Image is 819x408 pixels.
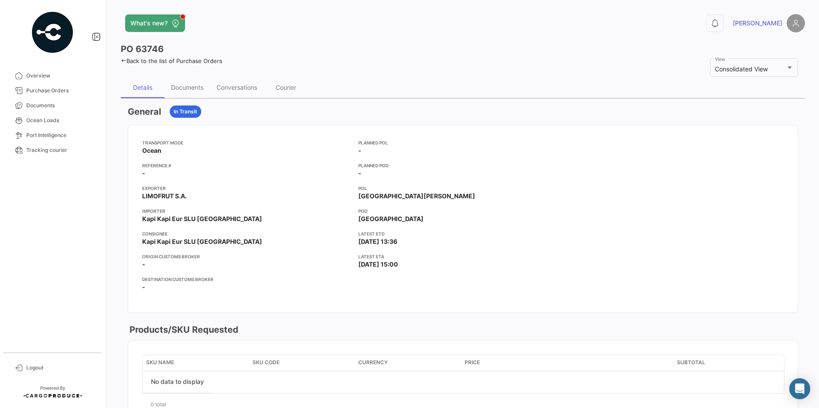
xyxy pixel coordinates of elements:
a: Tracking courier [7,143,98,158]
app-card-info-title: Transport mode [142,139,351,146]
span: Kapi Kapi Eur SLU [GEOGRAPHIC_DATA] [142,237,262,246]
app-card-info-title: Consignee [142,230,351,237]
span: - [142,260,145,269]
app-card-info-title: Origin Customs Broker [142,253,351,260]
span: Overview [26,72,94,80]
h3: General [128,106,161,118]
span: - [358,169,361,178]
a: Ocean Loads [7,113,98,128]
app-card-info-title: POD [358,208,567,215]
span: Purchase Orders [26,87,94,95]
a: Overview [7,68,98,83]
span: [DATE] 15:00 [358,260,398,269]
img: powered-by.png [31,11,74,54]
span: Ocean Loads [26,116,94,124]
a: Purchase Orders [7,83,98,98]
span: - [142,169,145,178]
span: Ocean [142,146,161,155]
span: - [358,146,361,155]
span: What's new? [130,19,168,28]
span: Port Intelligence [26,131,94,139]
span: [GEOGRAPHIC_DATA] [358,215,423,223]
span: Currency [358,359,388,366]
app-card-info-title: Exporter [142,185,351,192]
app-card-info-title: POL [358,185,567,192]
div: No data to display [143,371,212,393]
img: placeholder-user.png [787,14,805,32]
span: Price [465,359,480,366]
span: LIMOFRUT S.A. [142,192,187,200]
span: Consolidated View [715,65,768,73]
app-card-info-title: Importer [142,208,351,215]
a: Documents [7,98,98,113]
h3: PO 63746 [121,43,164,55]
div: Conversations [217,84,257,91]
span: Kapi Kapi Eur SLU [GEOGRAPHIC_DATA] [142,215,262,223]
datatable-header-cell: SKU Name [143,355,249,371]
app-card-info-title: Planned POD [358,162,567,169]
span: SKU Code [252,359,280,366]
datatable-header-cell: Currency [355,355,461,371]
app-card-info-title: Reference # [142,162,351,169]
a: Port Intelligence [7,128,98,143]
datatable-header-cell: SKU Code [249,355,355,371]
span: Documents [26,102,94,109]
app-card-info-title: Planned POL [358,139,567,146]
span: Tracking courier [26,146,94,154]
span: [DATE] 13:36 [358,237,397,246]
app-card-info-title: Latest ETA [358,253,567,260]
div: Abrir Intercom Messenger [789,378,810,399]
div: Courier [276,84,296,91]
span: [GEOGRAPHIC_DATA][PERSON_NAME] [358,192,475,200]
span: Logout [26,364,94,372]
div: Documents [171,84,203,91]
span: - [142,283,145,292]
a: Back to the list of Purchase Orders [121,57,222,64]
span: SKU Name [146,359,174,366]
app-card-info-title: Destination Customs Broker [142,276,351,283]
app-card-info-title: Latest ETD [358,230,567,237]
button: What's new? [125,14,185,32]
div: Details [133,84,152,91]
span: In Transit [174,108,197,116]
h3: Products/SKU Requested [128,324,238,336]
span: [PERSON_NAME] [733,19,782,28]
span: Subtotal [677,359,705,366]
